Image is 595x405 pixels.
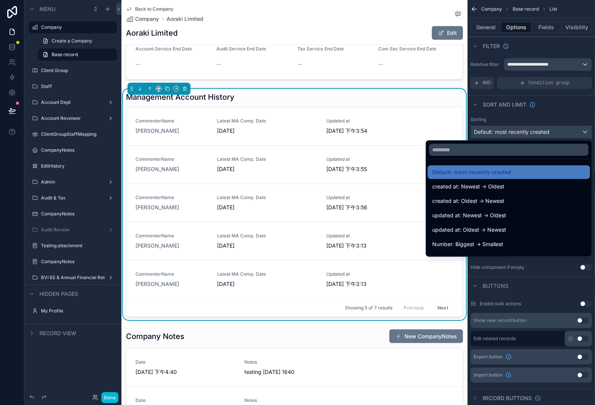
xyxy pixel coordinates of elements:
[326,195,426,201] span: Updated at
[326,233,426,239] span: Updated at
[135,233,208,239] span: CommenterName
[126,92,235,102] h1: Management Account History
[135,118,208,124] span: CommenterName
[126,260,463,298] a: CommenterName[PERSON_NAME]Latest MA Comp. Date[DATE]Updated at[DATE] 下午3:13
[167,15,203,23] a: Aoraki Limited
[126,15,159,23] a: Company
[135,242,179,250] a: [PERSON_NAME]
[217,118,317,124] span: Latest MA Comp. Date
[432,225,506,234] span: updated at: Oldest -> Newest
[135,165,179,173] a: [PERSON_NAME]
[326,156,426,162] span: Updated at
[126,145,463,184] a: CommenterName[PERSON_NAME]Latest MA Comp. Date[DATE]Updated at[DATE] 下午3:55
[326,165,426,173] span: [DATE] 下午3:55
[217,280,317,288] span: [DATE]
[326,280,426,288] span: [DATE] 下午3:13
[217,127,317,135] span: [DATE]
[432,302,453,314] button: Next
[326,271,426,277] span: Updated at
[432,211,506,220] span: updated at: Newest -> Oldest
[217,156,317,162] span: Latest MA Comp. Date
[135,195,208,201] span: CommenterName
[326,118,426,124] span: Updated at
[135,6,173,12] span: Back to Company
[135,204,179,211] a: [PERSON_NAME]
[432,240,503,249] span: Number: Biggest -> Smallest
[217,195,317,201] span: Latest MA Comp. Date
[326,127,426,135] span: [DATE] 下午3:54
[126,222,463,260] a: CommenterName[PERSON_NAME]Latest MA Comp. Date[DATE]Updated at[DATE] 下午3:13
[432,168,511,177] span: Default: most recently created
[217,242,317,250] span: [DATE]
[135,156,208,162] span: CommenterName
[135,127,179,135] a: [PERSON_NAME]
[126,107,463,145] a: CommenterName[PERSON_NAME]Latest MA Comp. Date[DATE]Updated at[DATE] 下午3:54
[217,233,317,239] span: Latest MA Comp. Date
[135,15,159,23] span: Company
[217,204,317,211] span: [DATE]
[432,182,504,191] span: created at: Newest -> Oldest
[126,184,463,222] a: CommenterName[PERSON_NAME]Latest MA Comp. Date[DATE]Updated at[DATE] 下午3:56
[135,280,179,288] a: [PERSON_NAME]
[217,165,317,173] span: [DATE]
[432,26,463,40] button: Edit
[126,28,178,38] h1: Aoraki Limited
[326,242,426,250] span: [DATE] 下午3:13
[135,271,208,277] span: CommenterName
[217,271,317,277] span: Latest MA Comp. Date
[126,6,173,12] a: Back to Company
[432,196,504,206] span: created at: Oldest -> Newest
[345,305,392,311] span: Showing 5 of 7 results
[326,204,426,211] span: [DATE] 下午3:56
[432,254,503,263] span: Number: Smallest -> Biggest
